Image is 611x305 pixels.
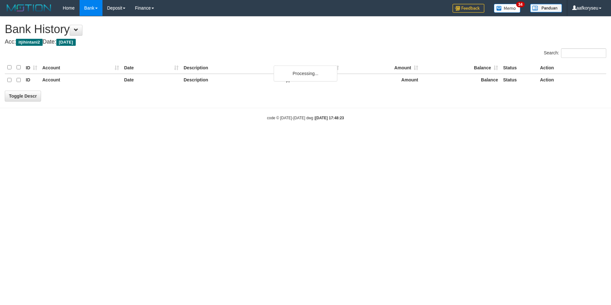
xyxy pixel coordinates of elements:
[267,116,344,120] small: code © [DATE]-[DATE] dwg |
[530,4,562,12] img: panduan.png
[122,61,181,74] th: Date
[5,39,606,45] h4: Acc: Date:
[501,74,537,86] th: Status
[5,91,41,101] a: Toggle Descr
[5,3,53,13] img: MOTION_logo.png
[537,74,606,86] th: Action
[537,61,606,74] th: Action
[181,74,281,86] th: Description
[341,61,421,74] th: Amount
[56,39,76,46] span: [DATE]
[315,116,344,120] strong: [DATE] 17:48:23
[40,74,122,86] th: Account
[16,39,43,46] span: itjihintani2
[23,74,40,86] th: ID
[281,61,341,74] th: Type
[453,4,484,13] img: Feedback.jpg
[40,61,122,74] th: Account
[494,4,521,13] img: Button%20Memo.svg
[122,74,181,86] th: Date
[501,61,537,74] th: Status
[274,66,337,81] div: Processing...
[421,74,501,86] th: Balance
[341,74,421,86] th: Amount
[516,2,525,7] span: 34
[23,61,40,74] th: ID
[561,48,606,58] input: Search:
[181,61,281,74] th: Description
[421,61,501,74] th: Balance
[544,48,606,58] label: Search:
[5,23,606,36] h1: Bank History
